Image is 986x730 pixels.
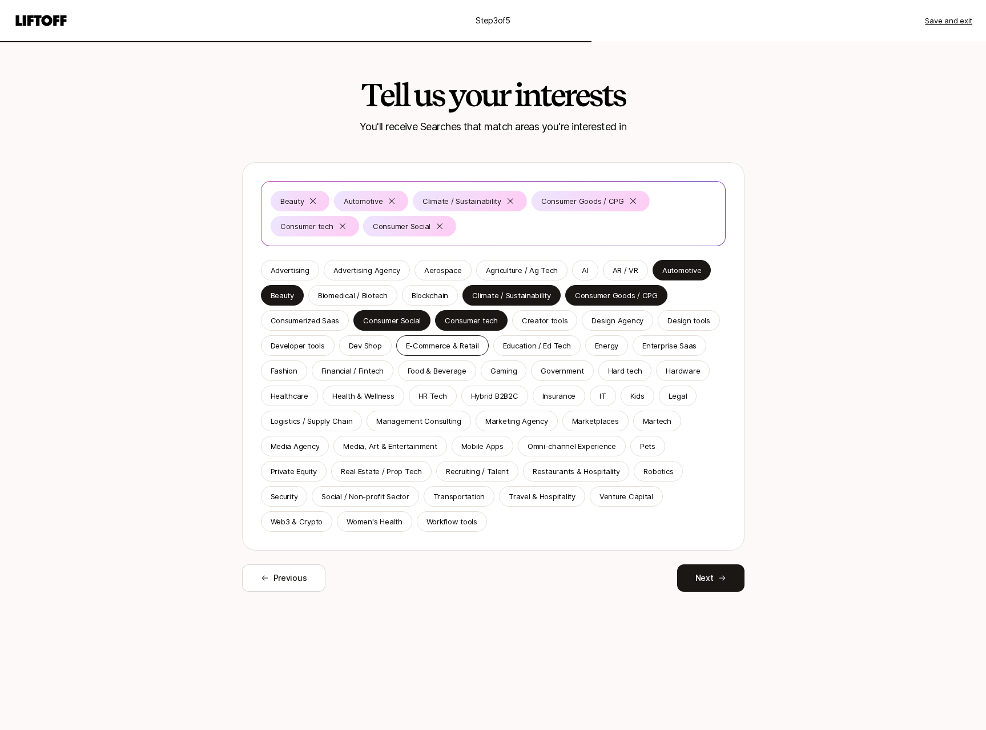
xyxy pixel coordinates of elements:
[630,390,645,402] p: Kids
[522,315,568,326] p: Creator tools
[344,195,383,207] p: Automotive
[446,466,509,477] p: Recruiting / Talent
[599,390,606,402] p: IT
[376,415,461,427] div: Management Consulting
[347,516,402,527] p: Women's Health
[591,315,643,326] p: Design Agency
[640,440,655,452] p: Pets
[541,365,583,376] div: Government
[925,15,972,26] button: Save and exit
[321,491,409,502] div: Social / Non-profit Sector
[424,264,462,276] p: Aerospace
[349,340,382,351] p: Dev Shop
[608,365,642,376] div: Hard tech
[363,315,421,326] div: Consumer Social
[426,516,477,527] p: Workflow tools
[418,390,447,402] p: HR Tech
[343,440,437,452] p: Media, Art & Entertainment
[433,491,485,502] p: Transportation
[412,290,448,301] div: Blockchain
[242,564,326,592] button: Previous
[408,365,466,376] p: Food & Beverage
[490,365,517,376] p: Gaming
[271,264,309,276] p: Advertising
[271,365,297,376] p: Fashion
[406,340,479,351] p: E-Commerce & Retail
[271,440,320,452] p: Media Agency
[318,290,388,301] div: Biomedical / Biotech
[643,466,673,477] p: Robotics
[643,415,671,427] p: Martech
[280,195,304,207] p: Beauty
[271,390,308,402] p: Healthcare
[595,340,618,351] p: Energy
[360,119,626,135] p: You'll receive Searches that match areas you're interested in
[503,340,571,351] p: Education / Ed Tech
[613,264,638,276] p: AR / VR
[642,340,697,351] p: Enterprise Saas
[461,440,504,452] p: Mobile Apps
[271,516,323,527] p: Web3 & Crypto
[271,315,340,326] div: Consumerized Saas
[509,491,575,502] p: Travel & Hospitality
[528,440,616,452] p: Omni-channel Experience
[666,365,700,376] p: Hardware
[373,220,430,232] p: Consumer Social
[677,564,744,592] button: Next
[280,220,333,232] div: Consumer tech
[472,290,551,301] p: Climate / Sustainability
[476,14,510,27] p: Step 3 of 5
[271,340,325,351] p: Developer tools
[485,415,548,427] div: Marketing Agency
[667,315,710,326] p: Design tools
[271,491,298,502] div: Security
[271,415,353,427] p: Logistics / Supply Chain
[486,264,558,276] p: Agriculture / Ag Tech
[332,390,395,402] p: Health & Wellness
[333,264,400,276] div: Advertising Agency
[321,365,384,376] div: Financial / Fintech
[572,415,619,427] p: Marketplaces
[341,466,422,477] p: Real Estate / Prop Tech
[422,195,501,207] div: Climate / Sustainability
[533,466,620,477] div: Restaurants & Hospitality
[541,195,624,207] p: Consumer Goods / CPG
[582,264,588,276] p: AI
[471,390,518,402] p: Hybrid B2B2C
[271,466,317,477] p: Private Equity
[542,390,576,402] div: Insurance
